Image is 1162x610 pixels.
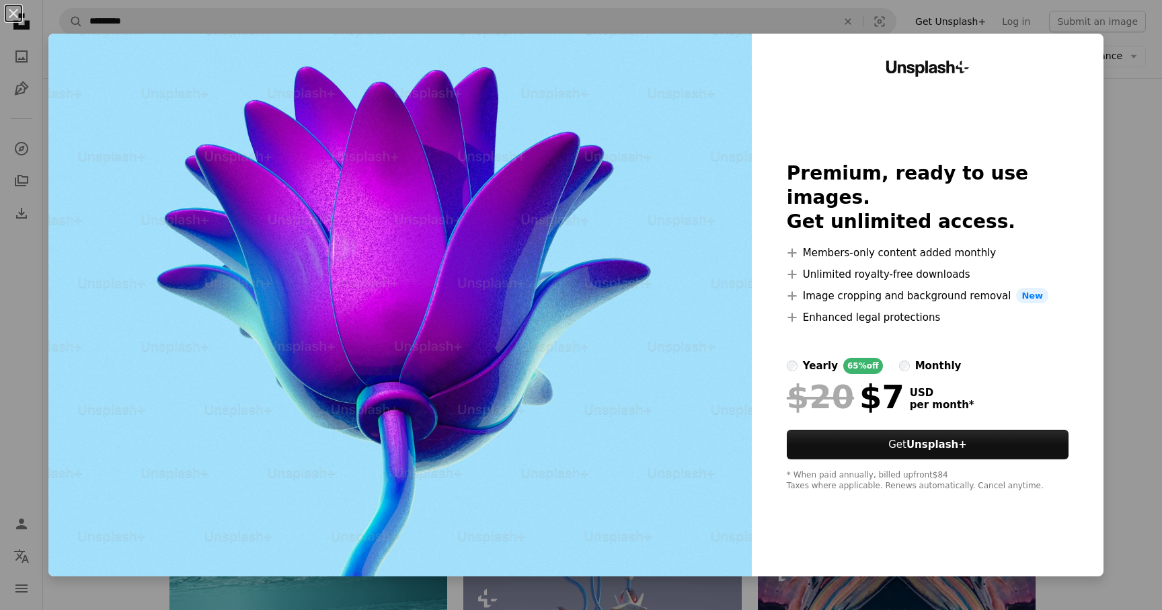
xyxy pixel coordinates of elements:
[787,266,1069,282] li: Unlimited royalty-free downloads
[787,470,1069,492] div: * When paid annually, billed upfront $84 Taxes where applicable. Renews automatically. Cancel any...
[787,245,1069,261] li: Members-only content added monthly
[915,358,962,374] div: monthly
[910,387,974,399] span: USD
[787,309,1069,326] li: Enhanced legal protections
[787,288,1069,304] li: Image cropping and background removal
[787,379,904,414] div: $7
[906,439,967,451] strong: Unsplash+
[899,360,910,371] input: monthly
[787,360,798,371] input: yearly65%off
[803,358,838,374] div: yearly
[843,358,883,374] div: 65% off
[787,430,1069,459] button: GetUnsplash+
[1016,288,1048,304] span: New
[787,379,854,414] span: $20
[910,399,974,411] span: per month *
[787,161,1069,234] h2: Premium, ready to use images. Get unlimited access.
